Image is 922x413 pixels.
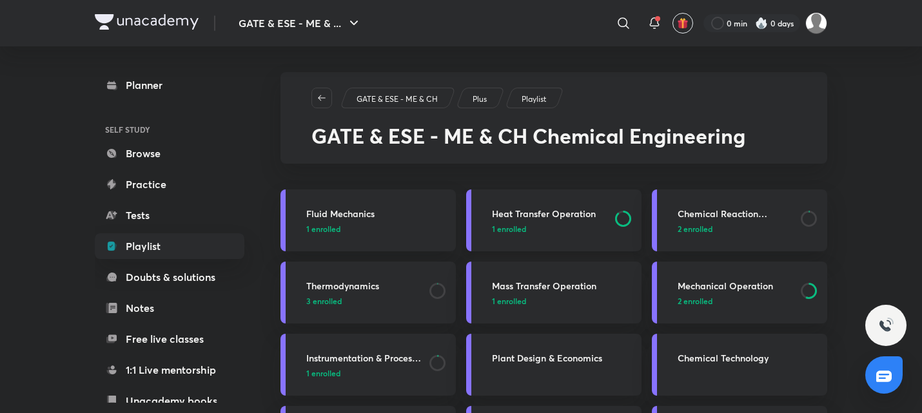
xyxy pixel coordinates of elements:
[677,17,689,29] img: avatar
[652,189,827,251] a: Chemical Reaction Engineering2 enrolled
[520,93,549,105] a: Playlist
[306,367,340,379] span: 1 enrolled
[805,12,827,34] img: Manasi Raut
[652,334,827,396] a: Chemical Technology
[280,189,456,251] a: Fluid Mechanics1 enrolled
[306,351,422,365] h3: Instrumentation & Process Control
[678,207,793,220] h3: Chemical Reaction Engineering
[95,140,244,166] a: Browse
[522,93,546,105] p: Playlist
[95,264,244,290] a: Doubts & solutions
[306,207,448,220] h3: Fluid Mechanics
[280,334,456,396] a: Instrumentation & Process Control1 enrolled
[306,223,340,235] span: 1 enrolled
[280,262,456,323] a: Thermodynamics3 enrolled
[306,295,342,307] span: 3 enrolled
[95,357,244,383] a: 1:1 Live mentorship
[652,262,827,323] a: Mechanical Operation2 enrolled
[95,295,244,321] a: Notes
[466,189,642,251] a: Heat Transfer Operation1 enrolled
[95,14,199,30] img: Company Logo
[95,202,244,228] a: Tests
[678,279,793,293] h3: Mechanical Operation
[678,351,819,365] h3: Chemical Technology
[672,13,693,34] button: avatar
[355,93,440,105] a: GATE & ESE - ME & CH
[678,295,712,307] span: 2 enrolled
[755,17,768,30] img: streak
[878,318,894,333] img: ttu
[492,279,634,293] h3: Mass Transfer Operation
[231,10,369,36] button: GATE & ESE - ME & ...
[471,93,489,105] a: Plus
[95,233,244,259] a: Playlist
[678,223,712,235] span: 2 enrolled
[466,262,642,323] a: Mass Transfer Operation1 enrolled
[311,122,745,149] span: GATE & ESE - ME & CH Chemical Engineering
[492,207,607,220] h3: Heat Transfer Operation
[492,223,526,235] span: 1 enrolled
[357,93,438,105] p: GATE & ESE - ME & CH
[306,279,422,293] h3: Thermodynamics
[466,334,642,396] a: Plant Design & Economics
[95,72,244,98] a: Planner
[95,14,199,33] a: Company Logo
[473,93,487,105] p: Plus
[95,119,244,140] h6: SELF STUDY
[95,326,244,352] a: Free live classes
[492,295,526,307] span: 1 enrolled
[95,171,244,197] a: Practice
[492,351,634,365] h3: Plant Design & Economics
